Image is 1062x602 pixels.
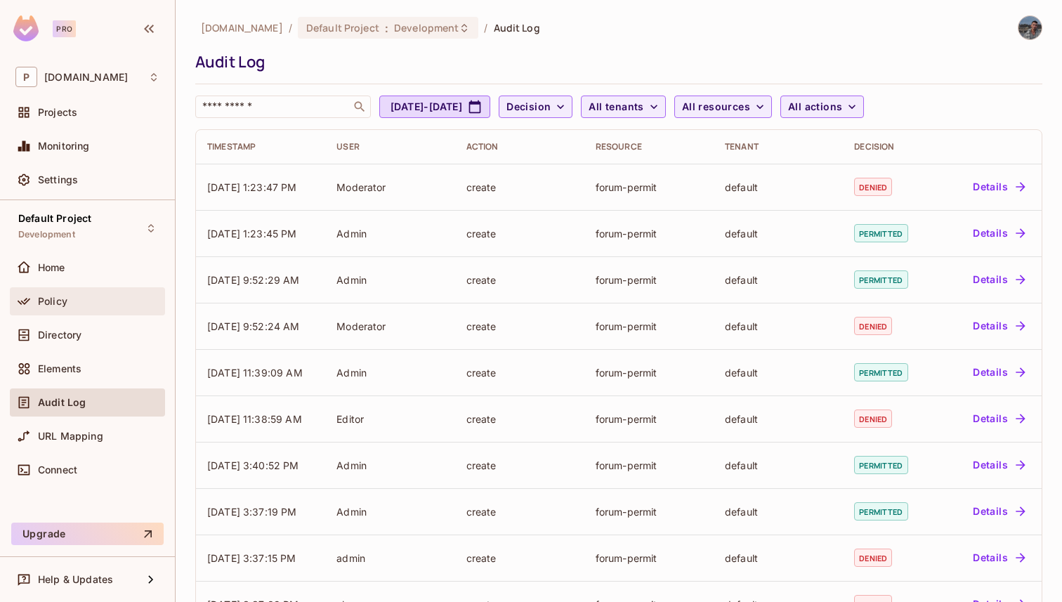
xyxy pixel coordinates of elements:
[336,141,443,152] div: User
[38,363,81,374] span: Elements
[596,273,702,287] div: forum-permit
[725,320,832,333] div: default
[466,366,573,379] div: create
[306,21,379,34] span: Default Project
[596,141,702,152] div: Resource
[38,296,67,307] span: Policy
[725,505,832,518] div: default
[13,15,39,41] img: SReyMgAAAABJRU5ErkJggg==
[466,273,573,287] div: create
[596,320,702,333] div: forum-permit
[207,181,297,193] span: [DATE] 1:23:47 PM
[596,459,702,472] div: forum-permit
[854,456,907,474] span: permitted
[854,270,907,289] span: permitted
[466,505,573,518] div: create
[854,410,892,428] span: denied
[207,459,299,471] span: [DATE] 3:40:52 PM
[725,273,832,287] div: default
[596,505,702,518] div: forum-permit
[38,140,90,152] span: Monitoring
[207,552,296,564] span: [DATE] 3:37:15 PM
[466,227,573,240] div: create
[581,96,665,118] button: All tenants
[38,262,65,273] span: Home
[725,227,832,240] div: default
[336,412,443,426] div: Editor
[466,551,573,565] div: create
[725,412,832,426] div: default
[1018,16,1042,39] img: Alon Boshi
[596,412,702,426] div: forum-permit
[207,141,314,152] div: Timestamp
[379,96,490,118] button: [DATE]-[DATE]
[596,366,702,379] div: forum-permit
[53,20,76,37] div: Pro
[38,329,81,341] span: Directory
[11,523,164,545] button: Upgrade
[780,96,864,118] button: All actions
[466,141,573,152] div: Action
[596,181,702,194] div: forum-permit
[384,22,389,34] span: :
[195,51,1035,72] div: Audit Log
[336,227,443,240] div: Admin
[499,96,572,118] button: Decision
[967,454,1030,476] button: Details
[394,21,459,34] span: Development
[725,459,832,472] div: default
[38,574,113,585] span: Help & Updates
[494,21,540,34] span: Audit Log
[854,178,892,196] span: denied
[336,320,443,333] div: Moderator
[854,502,907,521] span: permitted
[967,222,1030,244] button: Details
[38,431,103,442] span: URL Mapping
[725,366,832,379] div: default
[207,413,302,425] span: [DATE] 11:38:59 AM
[854,549,892,567] span: denied
[589,98,643,116] span: All tenants
[38,107,77,118] span: Projects
[336,459,443,472] div: Admin
[289,21,292,34] li: /
[207,274,300,286] span: [DATE] 9:52:29 AM
[336,505,443,518] div: Admin
[725,141,832,152] div: Tenant
[18,229,75,240] span: Development
[44,72,128,83] span: Workspace: permit.io
[484,21,487,34] li: /
[596,551,702,565] div: forum-permit
[466,412,573,426] div: create
[967,176,1030,198] button: Details
[788,98,842,116] span: All actions
[207,367,303,379] span: [DATE] 11:39:09 AM
[38,464,77,476] span: Connect
[201,21,283,34] span: the active workspace
[682,98,750,116] span: All resources
[207,506,297,518] span: [DATE] 3:37:19 PM
[596,227,702,240] div: forum-permit
[967,315,1030,337] button: Details
[854,363,907,381] span: permitted
[336,273,443,287] div: Admin
[725,181,832,194] div: default
[207,228,297,240] span: [DATE] 1:23:45 PM
[15,67,37,87] span: P
[466,459,573,472] div: create
[466,320,573,333] div: create
[506,98,551,116] span: Decision
[967,407,1030,430] button: Details
[967,361,1030,384] button: Details
[854,224,907,242] span: permitted
[336,366,443,379] div: Admin
[336,181,443,194] div: Moderator
[967,547,1030,569] button: Details
[674,96,772,118] button: All resources
[725,551,832,565] div: default
[854,141,925,152] div: Decision
[18,213,91,224] span: Default Project
[466,181,573,194] div: create
[967,500,1030,523] button: Details
[207,320,300,332] span: [DATE] 9:52:24 AM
